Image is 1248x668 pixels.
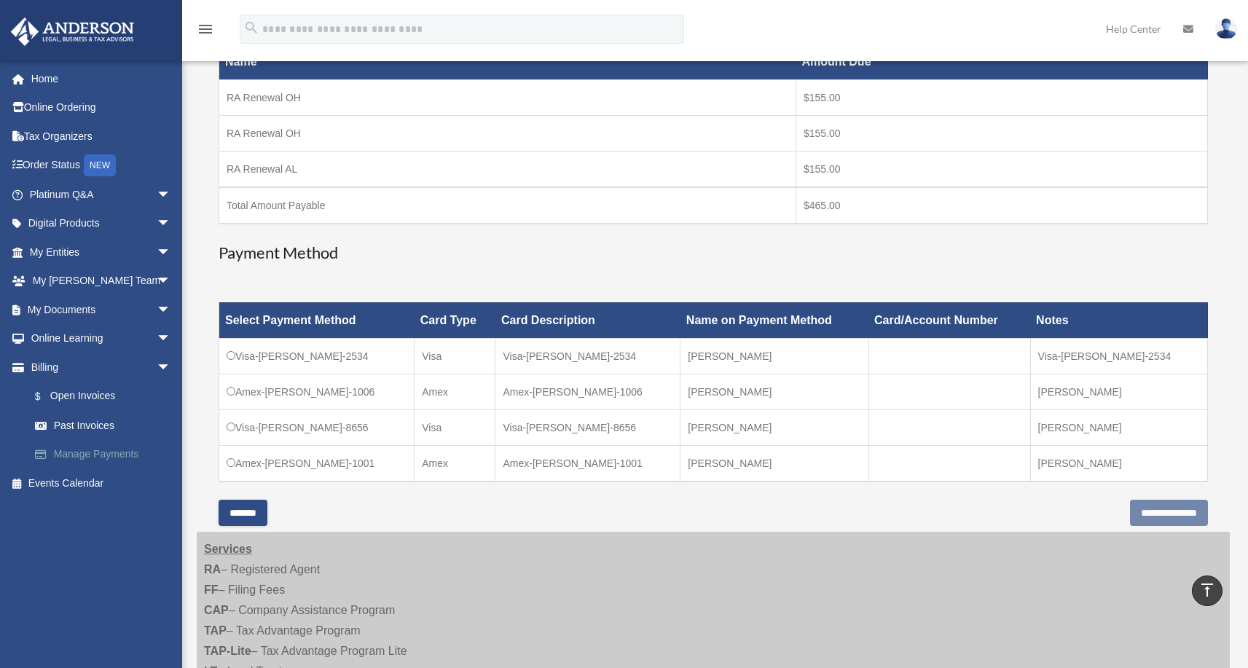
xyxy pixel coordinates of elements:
[680,445,868,482] td: [PERSON_NAME]
[415,338,495,374] td: Visa
[10,93,193,122] a: Online Ordering
[157,237,186,267] span: arrow_drop_down
[204,563,221,575] strong: RA
[157,180,186,210] span: arrow_drop_down
[680,409,868,445] td: [PERSON_NAME]
[219,115,796,151] td: RA Renewal OH
[10,324,193,353] a: Online Learningarrow_drop_down
[219,302,415,338] th: Select Payment Method
[10,295,193,324] a: My Documentsarrow_drop_down
[204,645,251,657] strong: TAP-Lite
[157,267,186,296] span: arrow_drop_down
[84,154,116,176] div: NEW
[219,151,796,187] td: RA Renewal AL
[415,445,495,482] td: Amex
[10,237,193,267] a: My Entitiesarrow_drop_down
[495,409,680,445] td: Visa-[PERSON_NAME]-8656
[10,151,193,181] a: Order StatusNEW
[1192,575,1223,606] a: vertical_align_top
[796,44,1207,79] th: Amount Due
[204,583,219,596] strong: FF
[219,242,1208,264] h3: Payment Method
[868,302,1030,338] th: Card/Account Number
[204,543,252,555] strong: Services
[219,338,415,374] td: Visa-[PERSON_NAME]-2534
[157,295,186,325] span: arrow_drop_down
[7,17,138,46] img: Anderson Advisors Platinum Portal
[219,79,796,115] td: RA Renewal OH
[1030,374,1207,409] td: [PERSON_NAME]
[415,374,495,409] td: Amex
[197,25,214,38] a: menu
[1198,581,1216,599] i: vertical_align_top
[10,209,193,238] a: Digital Productsarrow_drop_down
[495,338,680,374] td: Visa-[PERSON_NAME]-2534
[157,324,186,354] span: arrow_drop_down
[415,302,495,338] th: Card Type
[20,382,186,412] a: $Open Invoices
[415,409,495,445] td: Visa
[219,44,796,79] th: Name
[1030,338,1207,374] td: Visa-[PERSON_NAME]-2534
[20,440,193,469] a: Manage Payments
[680,338,868,374] td: [PERSON_NAME]
[10,64,193,93] a: Home
[796,115,1207,151] td: $155.00
[1215,18,1237,39] img: User Pic
[10,180,193,209] a: Platinum Q&Aarrow_drop_down
[495,302,680,338] th: Card Description
[796,187,1207,224] td: $465.00
[495,445,680,482] td: Amex-[PERSON_NAME]-1001
[680,374,868,409] td: [PERSON_NAME]
[219,374,415,409] td: Amex-[PERSON_NAME]-1006
[680,302,868,338] th: Name on Payment Method
[43,388,50,406] span: $
[219,445,415,482] td: Amex-[PERSON_NAME]-1001
[204,604,229,616] strong: CAP
[495,374,680,409] td: Amex-[PERSON_NAME]-1006
[157,209,186,239] span: arrow_drop_down
[20,411,193,440] a: Past Invoices
[1030,302,1207,338] th: Notes
[1030,445,1207,482] td: [PERSON_NAME]
[10,122,193,151] a: Tax Organizers
[796,151,1207,187] td: $155.00
[10,468,193,498] a: Events Calendar
[204,624,227,637] strong: TAP
[10,353,193,382] a: Billingarrow_drop_down
[197,20,214,38] i: menu
[796,79,1207,115] td: $155.00
[1030,409,1207,445] td: [PERSON_NAME]
[219,409,415,445] td: Visa-[PERSON_NAME]-8656
[157,353,186,382] span: arrow_drop_down
[219,187,796,224] td: Total Amount Payable
[243,20,259,36] i: search
[10,267,193,296] a: My [PERSON_NAME] Teamarrow_drop_down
